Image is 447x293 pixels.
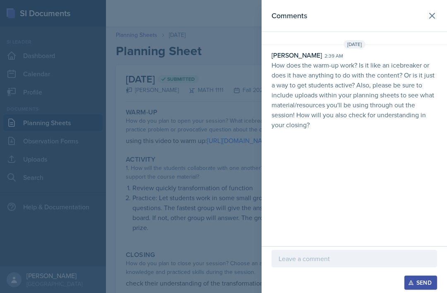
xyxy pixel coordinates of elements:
[344,40,365,48] span: [DATE]
[324,52,343,60] div: 2:39 am
[272,10,307,22] h2: Comments
[410,279,432,286] div: Send
[272,60,437,130] p: How does the warm-up work? Is it like an icebreaker or does it have anything to do with the conte...
[404,276,437,290] button: Send
[272,50,322,60] div: [PERSON_NAME]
